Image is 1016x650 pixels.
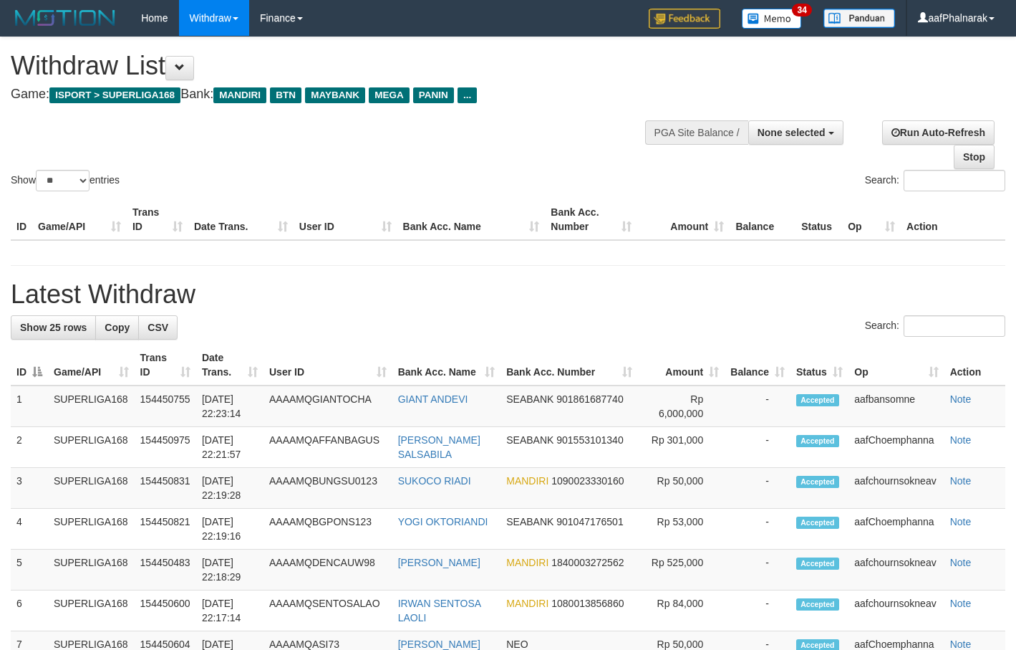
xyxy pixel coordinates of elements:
[901,199,1005,240] th: Action
[758,127,826,138] span: None selected
[11,7,120,29] img: MOTION_logo.png
[196,550,263,591] td: [DATE] 22:18:29
[11,550,48,591] td: 5
[263,386,392,427] td: AAAAMQGIANTOCHA
[950,475,972,487] a: Note
[848,345,944,386] th: Op: activate to sort column ascending
[196,468,263,509] td: [DATE] 22:19:28
[796,517,839,529] span: Accepted
[263,345,392,386] th: User ID: activate to sort column ascending
[848,427,944,468] td: aafChoemphanna
[135,591,196,631] td: 154450600
[944,345,1005,386] th: Action
[725,509,790,550] td: -
[196,427,263,468] td: [DATE] 22:21:57
[398,598,481,623] a: IRWAN SENTOSA LAOLI
[848,468,944,509] td: aafchournsokneav
[638,386,725,427] td: Rp 6,000,000
[11,170,120,191] label: Show entries
[270,87,301,103] span: BTN
[954,145,995,169] a: Stop
[649,9,720,29] img: Feedback.jpg
[638,345,725,386] th: Amount: activate to sort column ascending
[398,434,480,460] a: [PERSON_NAME] SALSABILA
[196,591,263,631] td: [DATE] 22:17:14
[188,199,294,240] th: Date Trans.
[950,516,972,527] a: Note
[398,475,471,487] a: SUKOCO RIADI
[11,427,48,468] td: 2
[11,509,48,550] td: 4
[263,468,392,509] td: AAAAMQBUNGSU0123
[11,386,48,427] td: 1
[263,591,392,631] td: AAAAMQSENTOSALAO
[32,199,127,240] th: Game/API
[127,199,188,240] th: Trans ID
[950,557,972,568] a: Note
[398,516,488,527] a: YOGI OKTORIANDI
[506,639,528,650] span: NEO
[725,345,790,386] th: Balance: activate to sort column ascending
[506,598,548,609] span: MANDIRI
[792,4,811,16] span: 34
[135,468,196,509] td: 154450831
[748,120,843,145] button: None selected
[397,199,546,240] th: Bank Acc. Name
[865,315,1005,337] label: Search:
[506,434,553,446] span: SEABANK
[135,345,196,386] th: Trans ID: activate to sort column ascending
[138,315,178,340] a: CSV
[848,591,944,631] td: aafchournsokneav
[796,558,839,570] span: Accepted
[506,516,553,527] span: SEABANK
[725,591,790,631] td: -
[263,509,392,550] td: AAAAMQBGPONS123
[392,345,501,386] th: Bank Acc. Name: activate to sort column ascending
[398,393,468,405] a: GIANT ANDEVI
[294,199,397,240] th: User ID
[48,550,135,591] td: SUPERLIGA168
[263,427,392,468] td: AAAAMQAFFANBAGUS
[904,170,1005,191] input: Search:
[196,509,263,550] td: [DATE] 22:19:16
[11,199,32,240] th: ID
[882,120,995,145] a: Run Auto-Refresh
[742,9,802,29] img: Button%20Memo.svg
[725,427,790,468] td: -
[135,427,196,468] td: 154450975
[790,345,848,386] th: Status: activate to sort column ascending
[398,639,480,650] a: [PERSON_NAME]
[638,550,725,591] td: Rp 525,000
[48,591,135,631] td: SUPERLIGA168
[848,509,944,550] td: aafChoemphanna
[725,550,790,591] td: -
[545,199,637,240] th: Bank Acc. Number
[11,52,663,80] h1: Withdraw List
[551,557,624,568] span: Copy 1840003272562 to clipboard
[551,475,624,487] span: Copy 1090023330160 to clipboard
[645,120,748,145] div: PGA Site Balance /
[11,591,48,631] td: 6
[458,87,477,103] span: ...
[11,315,96,340] a: Show 25 rows
[49,87,180,103] span: ISPORT > SUPERLIGA168
[848,550,944,591] td: aafchournsokneav
[638,468,725,509] td: Rp 50,000
[638,591,725,631] td: Rp 84,000
[556,434,623,446] span: Copy 901553101340 to clipboard
[796,435,839,447] span: Accepted
[413,87,454,103] span: PANIN
[796,598,839,611] span: Accepted
[20,322,87,333] span: Show 25 rows
[551,598,624,609] span: Copy 1080013856860 to clipboard
[11,468,48,509] td: 3
[11,280,1005,309] h1: Latest Withdraw
[796,476,839,488] span: Accepted
[196,386,263,427] td: [DATE] 22:23:14
[506,475,548,487] span: MANDIRI
[48,345,135,386] th: Game/API: activate to sort column ascending
[147,322,168,333] span: CSV
[638,427,725,468] td: Rp 301,000
[848,386,944,427] td: aafbansomne
[11,345,48,386] th: ID: activate to sort column descending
